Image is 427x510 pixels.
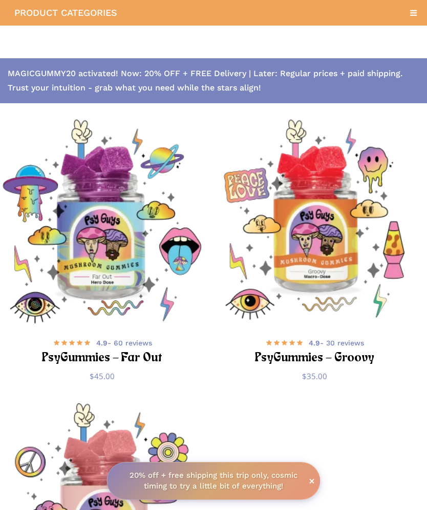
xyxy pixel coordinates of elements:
[302,371,307,381] span: $
[309,476,315,486] span: ×
[212,120,416,323] a: PsyGummies - Groovy
[212,120,416,323] img: Psychedelic mushroom gummies jar with colorful designs.
[13,349,191,368] h2: PsyGummies – Far Out
[302,371,327,381] bdi: 35.00
[96,339,108,347] b: 4.9
[14,8,117,18] span: PRODUCT CATEGORIES
[130,471,297,491] strong: 20% off + free shipping this trip only, cosmic timing to try a little bit of everything!
[225,349,403,368] h2: PsyGummies – Groovy
[96,338,152,348] span: - 60 reviews
[90,371,115,381] bdi: 45.00
[13,336,191,363] a: 4.9- 60 reviews PsyGummies – Far Out
[309,338,364,348] span: - 30 reviews
[90,371,94,381] span: $
[309,339,320,347] b: 4.9
[225,336,403,363] a: 4.9- 30 reviews PsyGummies – Groovy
